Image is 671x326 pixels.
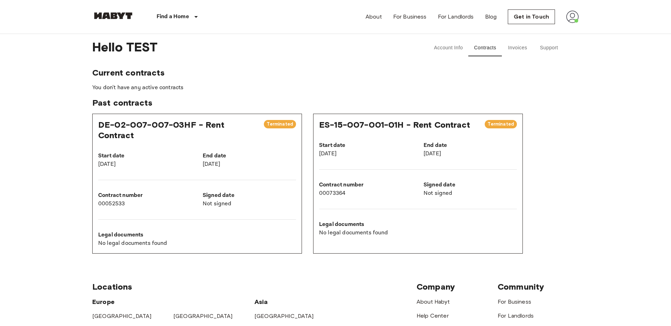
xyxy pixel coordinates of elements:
[92,98,579,108] span: Past contracts
[98,160,192,169] p: [DATE]
[533,40,565,56] button: Support
[319,150,412,158] p: [DATE]
[319,229,517,237] p: No legal documents found
[92,12,134,19] img: Habyt
[485,121,517,128] span: Terminated
[92,282,132,292] span: Locations
[203,191,296,200] p: Signed date
[98,120,224,140] span: DE-02-007-007-03HF - Rent Contract
[424,181,517,189] p: Signed date
[264,121,296,128] span: Terminated
[98,200,192,208] p: 00052533
[417,312,449,319] a: Help Center
[498,282,544,292] span: Community
[157,13,189,21] p: Find a Home
[92,84,579,92] p: You don't have any active contracts
[485,13,497,21] a: Blog
[92,313,152,319] a: [GEOGRAPHIC_DATA]
[424,189,517,198] p: Not signed
[393,13,427,21] a: For Business
[92,40,409,56] span: Hello TEST
[319,189,412,198] p: 00073364
[173,313,233,319] a: [GEOGRAPHIC_DATA]
[428,40,469,56] button: Account Info
[203,200,296,208] p: Not signed
[366,13,382,21] a: About
[319,220,517,229] p: Legal documents
[468,40,502,56] button: Contracts
[508,9,555,24] a: Get in Touch
[417,282,455,292] span: Company
[566,10,579,23] img: avatar
[319,141,412,150] p: Start date
[319,181,412,189] p: Contract number
[502,40,533,56] button: Invoices
[424,141,517,150] p: End date
[438,13,474,21] a: For Landlords
[92,298,115,306] span: Europe
[98,231,296,239] p: Legal documents
[98,239,296,248] p: No legal documents found
[203,152,296,160] p: End date
[254,313,314,319] a: [GEOGRAPHIC_DATA]
[498,298,531,305] a: For Business
[254,298,268,306] span: Asia
[319,120,470,130] span: ES-15-007-001-01H - Rent Contract
[92,68,579,78] span: Current contracts
[98,152,192,160] p: Start date
[203,160,296,169] p: [DATE]
[417,298,450,305] a: About Habyt
[424,150,517,158] p: [DATE]
[98,191,192,200] p: Contract number
[498,312,534,319] a: For Landlords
